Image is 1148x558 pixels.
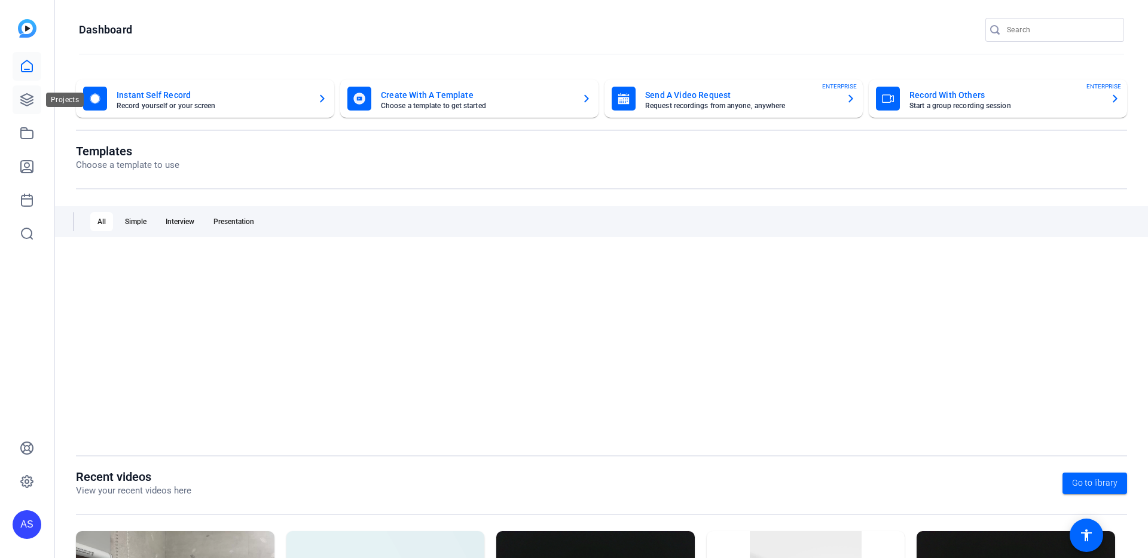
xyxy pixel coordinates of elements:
[869,79,1127,118] button: Record With OthersStart a group recording sessionENTERPRISE
[76,470,191,484] h1: Recent videos
[206,212,261,231] div: Presentation
[117,88,308,102] mat-card-title: Instant Self Record
[46,93,84,107] div: Projects
[117,102,308,109] mat-card-subtitle: Record yourself or your screen
[1086,82,1121,91] span: ENTERPRISE
[1007,23,1115,37] input: Search
[76,484,191,498] p: View your recent videos here
[1079,528,1094,542] mat-icon: accessibility
[18,19,36,38] img: blue-gradient.svg
[76,79,334,118] button: Instant Self RecordRecord yourself or your screen
[645,88,836,102] mat-card-title: Send A Video Request
[79,23,132,37] h1: Dashboard
[118,212,154,231] div: Simple
[158,212,201,231] div: Interview
[1062,473,1127,494] a: Go to library
[340,79,599,118] button: Create With A TemplateChoose a template to get started
[909,102,1101,109] mat-card-subtitle: Start a group recording session
[909,88,1101,102] mat-card-title: Record With Others
[13,510,41,539] div: AS
[645,102,836,109] mat-card-subtitle: Request recordings from anyone, anywhere
[604,79,863,118] button: Send A Video RequestRequest recordings from anyone, anywhereENTERPRISE
[381,102,572,109] mat-card-subtitle: Choose a template to get started
[76,158,179,172] p: Choose a template to use
[1072,477,1118,489] span: Go to library
[381,88,572,102] mat-card-title: Create With A Template
[90,212,113,231] div: All
[822,82,857,91] span: ENTERPRISE
[76,144,179,158] h1: Templates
